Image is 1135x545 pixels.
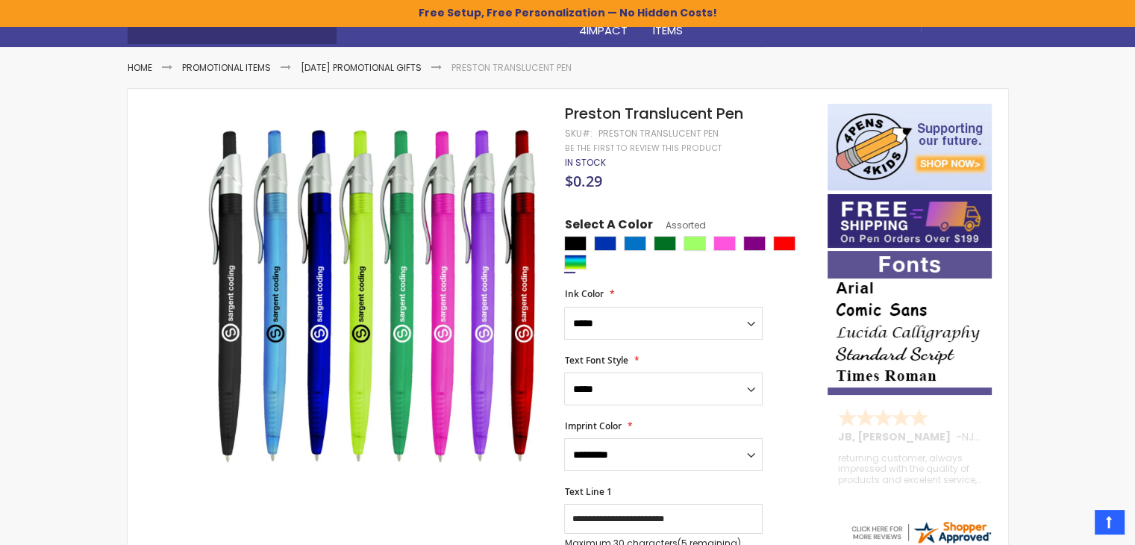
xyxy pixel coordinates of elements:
a: Promotional Items [182,61,271,74]
a: Home [128,61,152,74]
div: Black [564,236,587,251]
a: Be the first to review this product [564,143,721,154]
img: Free shipping on orders over $199 [828,194,992,248]
img: 4pens 4 kids [828,104,992,190]
img: preston-translucent-main_1.jpg [203,125,544,467]
span: Text Line 1 [564,485,611,498]
span: Ink Color [564,287,603,300]
div: Purple [743,236,766,251]
div: Preston Translucent Pen [598,128,718,140]
div: Assorted [564,255,587,270]
li: Preston Translucent Pen [451,62,572,74]
div: Pink [713,236,736,251]
span: $0.29 [564,171,601,191]
div: Green Light [684,236,706,251]
span: Select A Color [564,217,652,237]
div: Red [773,236,795,251]
span: Preston Translucent Pen [564,103,742,124]
img: font-personalization-examples [828,251,992,395]
div: Availability [564,157,605,169]
strong: SKU [564,127,592,140]
span: In stock [564,156,605,169]
span: Assorted [652,219,705,231]
div: Blue Light [624,236,646,251]
a: [DATE] Promotional Gifts [301,61,422,74]
div: Green [654,236,676,251]
span: Imprint Color [564,420,621,432]
span: Text Font Style [564,354,628,367]
div: Blue [594,236,616,251]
